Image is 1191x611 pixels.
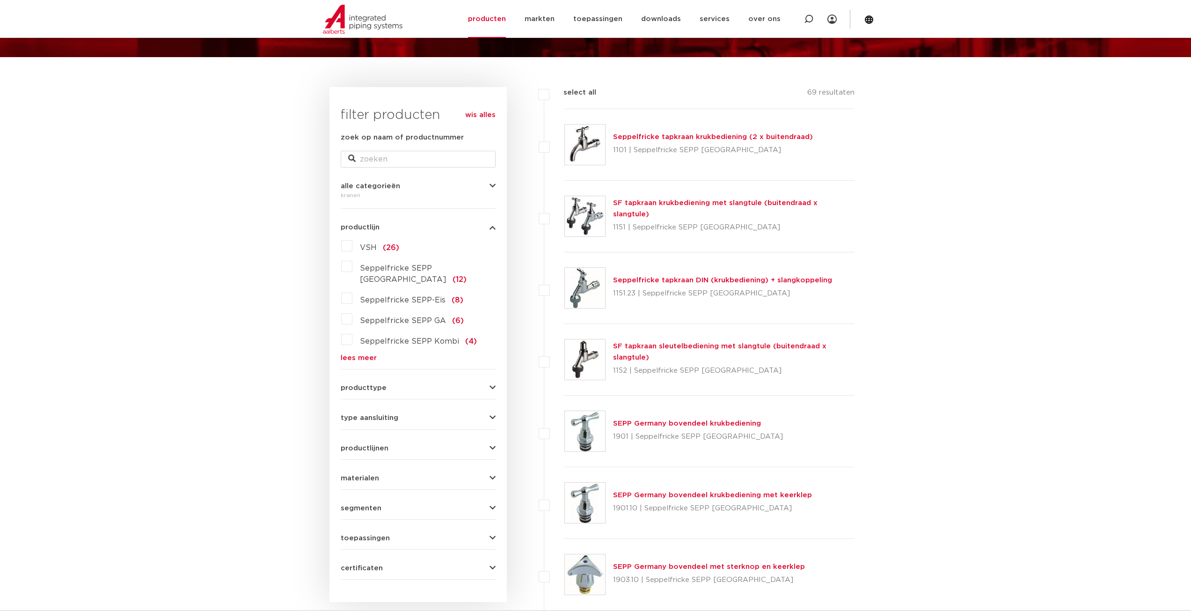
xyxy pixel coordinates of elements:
[452,317,464,324] span: (6)
[613,429,783,444] p: 1901 | Seppelfricke SEPP [GEOGRAPHIC_DATA]
[341,106,496,125] h3: filter producten
[360,338,459,345] span: Seppelfricke SEPP Kombi
[565,483,605,523] img: Thumbnail for SEPP Germany bovendeel krukbediening met keerklep
[341,414,496,421] button: type aansluiting
[565,125,605,165] img: Thumbnail for Seppelfricke tapkraan krukbediening (2 x buitendraad)
[341,224,496,231] button: productlijn
[613,286,832,301] p: 1151.23 | Seppelfricke SEPP [GEOGRAPHIC_DATA]
[565,411,605,451] img: Thumbnail for SEPP Germany bovendeel krukbediening
[341,384,387,391] span: producttype
[613,573,805,588] p: 1903.10 | Seppelfricke SEPP [GEOGRAPHIC_DATA]
[341,565,383,572] span: certificaten
[341,354,496,361] a: lees meer
[341,475,379,482] span: materialen
[613,277,832,284] a: Seppelfricke tapkraan DIN (krukbediening) + slangkoppeling
[465,338,477,345] span: (4)
[341,535,496,542] button: toepassingen
[565,196,605,236] img: Thumbnail for SF tapkraan krukbediening met slangtule (buitendraad x slangtule)
[613,220,855,235] p: 1151 | Seppelfricke SEPP [GEOGRAPHIC_DATA]
[613,133,813,140] a: Seppelfricke tapkraan krukbediening (2 x buitendraad)
[452,296,463,304] span: (8)
[360,244,377,251] span: VSH
[341,445,496,452] button: productlijnen
[341,414,398,421] span: type aansluiting
[613,199,818,218] a: SF tapkraan krukbediening met slangtule (buitendraad x slangtule)
[453,276,467,283] span: (12)
[341,190,496,201] div: kranen
[549,87,596,98] label: select all
[341,183,496,190] button: alle categorieën
[613,501,812,516] p: 1901.10 | Seppelfricke SEPP [GEOGRAPHIC_DATA]
[341,445,388,452] span: productlijnen
[613,343,826,361] a: SF tapkraan sleutelbediening met slangtule (buitendraad x slangtule)
[465,110,496,121] a: wis alles
[613,143,813,158] p: 1101 | Seppelfricke SEPP [GEOGRAPHIC_DATA]
[341,132,464,143] label: zoek op naam of productnummer
[360,317,446,324] span: Seppelfricke SEPP GA
[360,265,446,283] span: Seppelfricke SEPP [GEOGRAPHIC_DATA]
[341,505,496,512] button: segmenten
[341,224,380,231] span: productlijn
[341,183,400,190] span: alle categorieën
[613,492,812,499] a: SEPP Germany bovendeel krukbediening met keerklep
[613,563,805,570] a: SEPP Germany bovendeel met sterknop en keerklep
[341,505,381,512] span: segmenten
[613,363,855,378] p: 1152 | Seppelfricke SEPP [GEOGRAPHIC_DATA]
[807,87,855,102] p: 69 resultaten
[341,475,496,482] button: materialen
[565,339,605,380] img: Thumbnail for SF tapkraan sleutelbediening met slangtule (buitendraad x slangtule)
[613,420,761,427] a: SEPP Germany bovendeel krukbediening
[341,535,390,542] span: toepassingen
[341,384,496,391] button: producttype
[341,151,496,168] input: zoeken
[383,244,399,251] span: (26)
[360,296,446,304] span: Seppelfricke SEPP-Eis
[341,565,496,572] button: certificaten
[565,268,605,308] img: Thumbnail for Seppelfricke tapkraan DIN (krukbediening) + slangkoppeling
[565,554,605,595] img: Thumbnail for SEPP Germany bovendeel met sterknop en keerklep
